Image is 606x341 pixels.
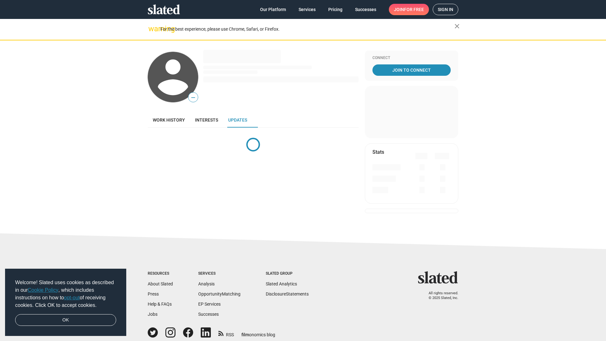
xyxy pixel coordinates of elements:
a: filmonomics blog [241,327,275,338]
span: — [188,93,198,102]
div: For the best experience, please use Chrome, Safari, or Firefox. [160,25,454,33]
span: Our Platform [260,4,286,15]
span: film [241,332,249,337]
div: cookieconsent [5,269,126,336]
div: Connect [372,56,451,61]
a: opt-out [64,295,80,300]
span: Sign in [438,4,453,15]
p: All rights reserved. © 2025 Slated, Inc. [422,291,458,300]
span: Services [299,4,316,15]
div: Resources [148,271,173,276]
a: Press [148,291,159,296]
span: Successes [355,4,376,15]
a: Updates [223,112,252,128]
a: DisclosureStatements [266,291,309,296]
a: Sign in [433,4,458,15]
div: Slated Group [266,271,309,276]
a: Help & FAQs [148,302,172,307]
a: Joinfor free [389,4,429,15]
mat-icon: close [453,22,461,30]
a: dismiss cookie message [15,314,116,326]
span: Work history [153,117,185,123]
a: Successes [198,312,219,317]
a: Slated Analytics [266,281,297,286]
a: Work history [148,112,190,128]
span: Welcome! Slated uses cookies as described in our , which includes instructions on how to of recei... [15,279,116,309]
a: Services [294,4,321,15]
a: EP Services [198,302,221,307]
a: Our Platform [255,4,291,15]
mat-icon: warning [148,25,156,33]
span: for free [404,4,424,15]
mat-card-title: Stats [372,149,384,155]
a: Pricing [323,4,348,15]
a: About Slated [148,281,173,286]
a: Jobs [148,312,157,317]
a: Interests [190,112,223,128]
div: Services [198,271,241,276]
a: OpportunityMatching [198,291,241,296]
a: RSS [218,328,234,338]
span: Updates [228,117,247,123]
span: Join To Connect [374,64,449,76]
span: Interests [195,117,218,123]
span: Pricing [328,4,342,15]
span: Join [394,4,424,15]
a: Join To Connect [372,64,451,76]
a: Cookie Policy [28,287,58,293]
a: Successes [350,4,381,15]
a: Analysis [198,281,215,286]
